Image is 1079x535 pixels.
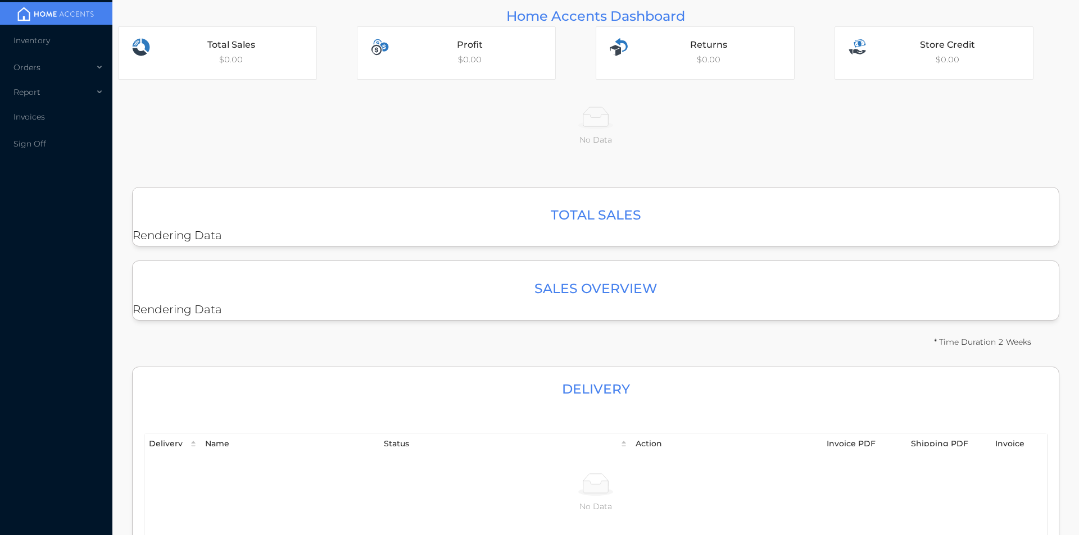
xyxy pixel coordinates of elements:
[13,35,50,45] span: Inventory
[190,443,197,446] i: icon: caret-down
[153,500,1038,513] p: No Data
[189,439,197,449] div: Sort
[13,6,98,22] img: mainBanner
[620,443,628,446] i: icon: caret-down
[636,438,818,450] div: Action
[132,38,150,56] img: transactions.svg
[384,438,614,450] div: Status
[876,38,1019,52] div: Store Credit
[149,438,184,450] div: Delivery
[849,38,867,56] img: sales.svg
[127,134,1064,146] p: No Data
[357,27,555,79] div: $ 0.00
[205,438,375,450] div: Name
[138,204,1053,225] h3: Total Sales
[620,439,628,441] i: icon: caret-up
[119,27,316,79] div: $ 0.00
[995,438,1042,450] div: Invoice
[132,187,1059,246] div: Rendering Data
[827,438,902,450] div: Invoice PDF
[13,112,45,122] span: Invoices
[159,38,303,52] div: Total Sales
[133,378,1059,399] h3: Delivery
[637,38,781,52] div: Returns
[138,278,1053,299] h3: Sales Overview
[132,260,1059,320] div: Rendering Data
[398,38,542,52] div: Profit
[911,438,986,450] div: Shipping PDF
[118,6,1073,26] div: Home Accents Dashboard
[596,27,794,79] div: $ 0.00
[371,38,389,56] img: profits.svg
[835,27,1033,79] div: $ 0.00
[13,139,46,149] span: Sign Off
[620,439,628,449] div: Sort
[190,439,197,441] i: icon: caret-up
[934,332,1031,353] div: * Time Duration 2 Weeks
[578,473,613,496] img: No Data
[610,38,628,56] img: returns.svg
[578,107,613,129] img: No Data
